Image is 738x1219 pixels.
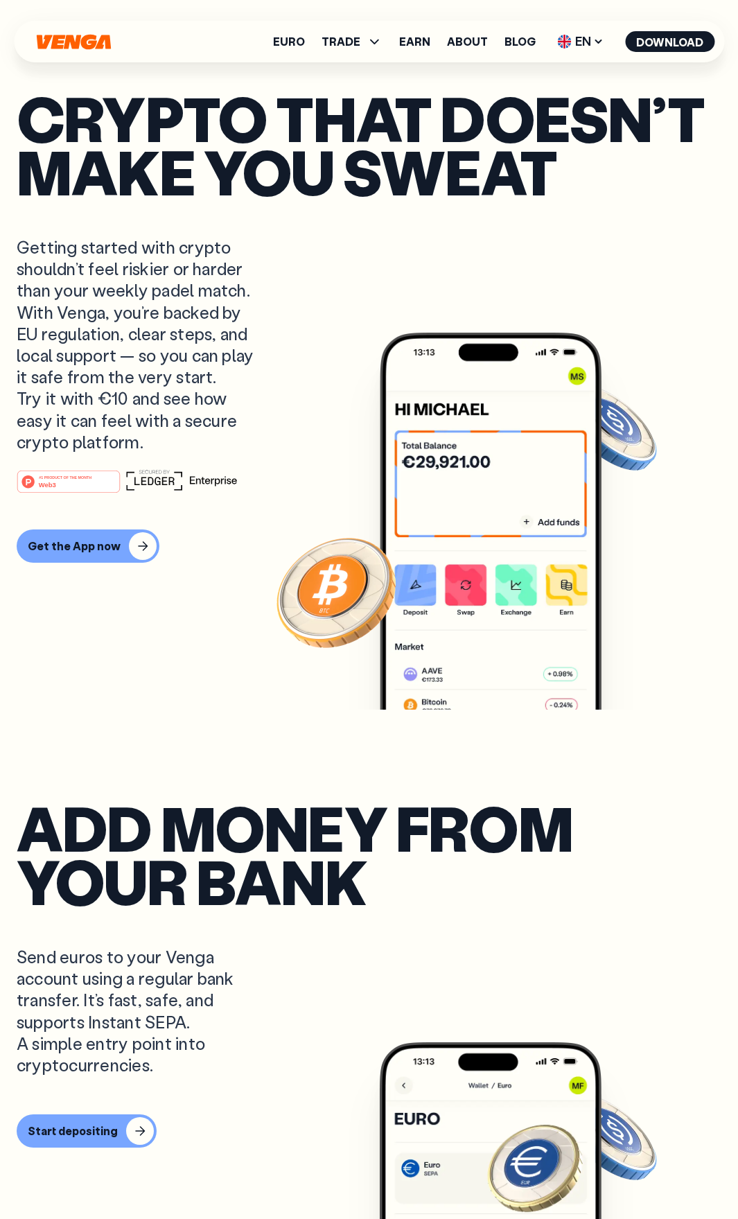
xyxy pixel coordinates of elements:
[17,236,266,453] p: Getting started with crypto shouldn’t feel riskier or harder than your weekly padel match. With V...
[560,1087,660,1187] img: Solana
[399,36,430,47] a: Earn
[17,529,155,563] a: Get the App now
[322,33,383,50] span: TRADE
[380,333,601,797] img: Venga app preview
[28,539,121,553] div: Get the App now
[17,801,572,907] h1: Add money from your bank
[625,31,714,52] button: Download
[504,36,536,47] a: Blog
[17,1114,155,1148] a: Start depositing
[552,30,608,53] span: EN
[322,36,360,47] span: TRADE
[560,378,660,477] img: Solana
[17,91,721,198] h1: Crypto that doesn’t make you sweat
[17,478,121,496] a: #1 PRODUCT OF THE MONTHWeb3
[274,529,398,654] img: Bitcoin
[447,36,488,47] a: About
[17,529,159,563] button: Get the App now
[273,36,305,47] a: Euro
[28,1124,118,1138] div: Start depositing
[39,475,91,480] tspan: #1 PRODUCT OF THE MONTH
[17,946,266,1076] p: Send euros to your Venga account using a regular bank transfer. It’s fast, safe, and supports Ins...
[39,481,56,489] tspan: Web3
[17,1114,157,1148] button: Start depositing
[557,35,571,49] img: flag-uk
[35,34,112,50] svg: Home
